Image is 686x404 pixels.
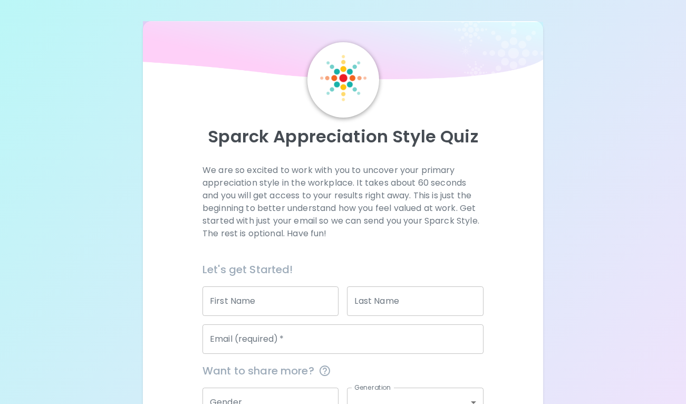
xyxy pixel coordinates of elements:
[354,383,391,392] label: Generation
[143,21,543,84] img: wave
[318,364,331,377] svg: This information is completely confidential and only used for aggregated appreciation studies at ...
[320,55,366,101] img: Sparck Logo
[156,126,530,147] p: Sparck Appreciation Style Quiz
[202,362,484,379] span: Want to share more?
[202,164,484,240] p: We are so excited to work with you to uncover your primary appreciation style in the workplace. I...
[202,261,484,278] h6: Let's get Started!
